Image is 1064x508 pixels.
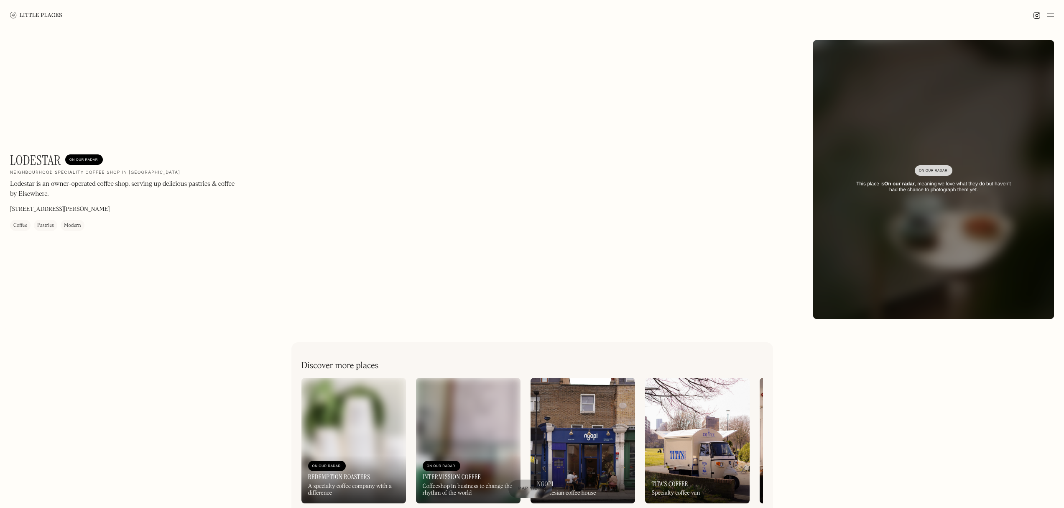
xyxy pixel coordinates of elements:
div: Coffee [13,222,27,230]
div: Specialty coffee van [652,490,700,497]
div: On Our Radar [919,167,948,175]
h3: Intermission Coffee [423,473,481,481]
p: [STREET_ADDRESS][PERSON_NAME] [10,205,110,214]
a: NgopiIndonesian coffee house [531,378,635,503]
div: Pastries [37,222,54,230]
a: Back to OursSpecialty coffee shop [760,378,864,503]
a: On Our RadarIntermission CoffeeCoffeeshop in business to change the rhythm of the world [416,378,521,503]
a: Map view [508,480,552,498]
h3: Tita's Coffee [652,480,688,488]
a: Tita's CoffeeSpecialty coffee van [645,378,750,503]
div: Modern [64,222,81,230]
h3: Redemption Roasters [308,473,370,481]
div: On Our Radar [69,156,99,164]
h2: Discover more places [301,361,379,371]
div: Coffeeshop in business to change the rhythm of the world [423,483,514,497]
div: On Our Radar [427,462,456,470]
span: Map view [518,486,542,491]
div: A specialty coffee company with a difference [308,483,399,497]
a: On Our RadarRedemption RoastersA specialty coffee company with a difference [301,378,406,503]
h2: Neighbourhood speciality coffee shop in [GEOGRAPHIC_DATA] [10,170,180,176]
div: On Our Radar [312,462,342,470]
p: Lodestar is an owner-operated coffee shop, serving up delicious pastries & coffee by Elsewhere. [10,180,236,200]
div: Indonesian coffee house [537,490,596,497]
strong: On our radar [884,181,915,187]
div: This place is , meaning we love what they do but haven’t had the chance to photograph them yet. [852,181,1016,193]
h1: Lodestar [10,152,61,168]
